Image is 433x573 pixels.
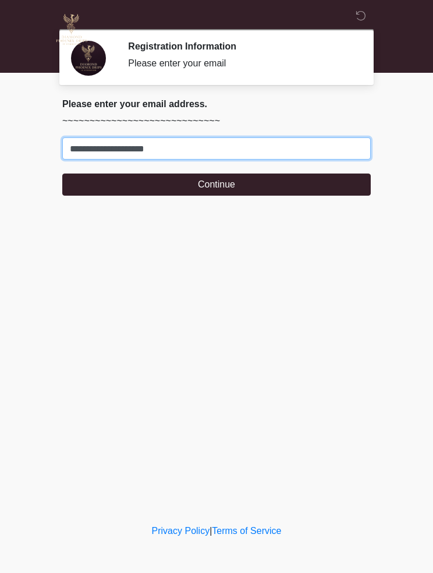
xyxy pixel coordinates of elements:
[62,174,371,196] button: Continue
[62,114,371,128] p: ~~~~~~~~~~~~~~~~~~~~~~~~~~~~~
[212,526,281,536] a: Terms of Service
[128,56,353,70] div: Please enter your email
[62,98,371,109] h2: Please enter your email address.
[152,526,210,536] a: Privacy Policy
[210,526,212,536] a: |
[51,9,93,51] img: Diamond Phoenix Drips IV Hydration Logo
